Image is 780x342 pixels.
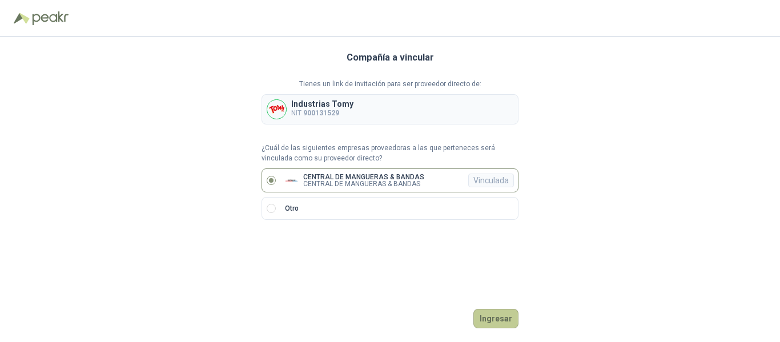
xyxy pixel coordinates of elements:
[32,11,69,25] img: Peakr
[291,108,353,119] p: NIT
[303,109,339,117] b: 900131529
[285,174,299,187] img: Company Logo
[285,203,299,214] p: Otro
[468,174,514,187] div: Vinculada
[473,309,518,328] button: Ingresar
[347,50,434,65] h3: Compañía a vincular
[291,100,353,108] p: Industrias Tomy
[267,100,286,119] img: Company Logo
[262,79,518,90] p: Tienes un link de invitación para ser proveedor directo de:
[262,143,518,164] p: ¿Cuál de las siguientes empresas proveedoras a las que perteneces será vinculada como su proveedo...
[14,13,30,24] img: Logo
[303,180,424,187] p: CENTRAL DE MANGUERAS & BANDAS
[303,174,424,180] p: CENTRAL DE MANGUERAS & BANDAS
